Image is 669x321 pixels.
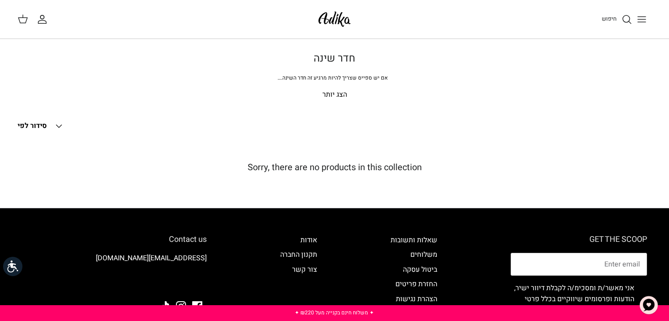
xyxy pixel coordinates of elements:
span: חיפוש [602,15,617,23]
a: אודות [300,235,317,245]
a: צור קשר [292,264,317,275]
a: Instagram [176,301,186,311]
a: שאלות ותשובות [391,235,437,245]
a: ביטול עסקה [403,264,437,275]
input: Email [511,253,647,276]
p: הצג יותר [27,89,643,101]
a: הצהרת נגישות [396,294,437,304]
h5: Sorry, there are no products in this collection [18,162,651,173]
a: ✦ משלוח חינם בקנייה מעל ₪220 ✦ [295,309,374,317]
a: Facebook [192,301,202,311]
h1: חדר שינה [27,52,643,65]
a: משלוחים [410,249,437,260]
span: אם יש ספייס שצריך להיות מרגיע זה חדר השינה. [278,74,388,82]
a: Tiktok [160,301,170,311]
span: סידור לפי [18,120,47,131]
h6: Contact us [22,235,207,244]
img: Adika IL [316,9,353,29]
a: [EMAIL_ADDRESS][DOMAIN_NAME] [96,253,207,263]
a: תקנון החברה [280,249,317,260]
a: החשבון שלי [37,14,51,25]
a: החזרת פריטים [395,279,437,289]
h6: GET THE SCOOP [511,235,647,244]
button: סידור לפי [18,117,64,136]
button: Toggle menu [632,10,651,29]
button: צ'אט [636,292,662,318]
img: Adika IL [183,277,207,289]
a: חיפוש [602,14,632,25]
